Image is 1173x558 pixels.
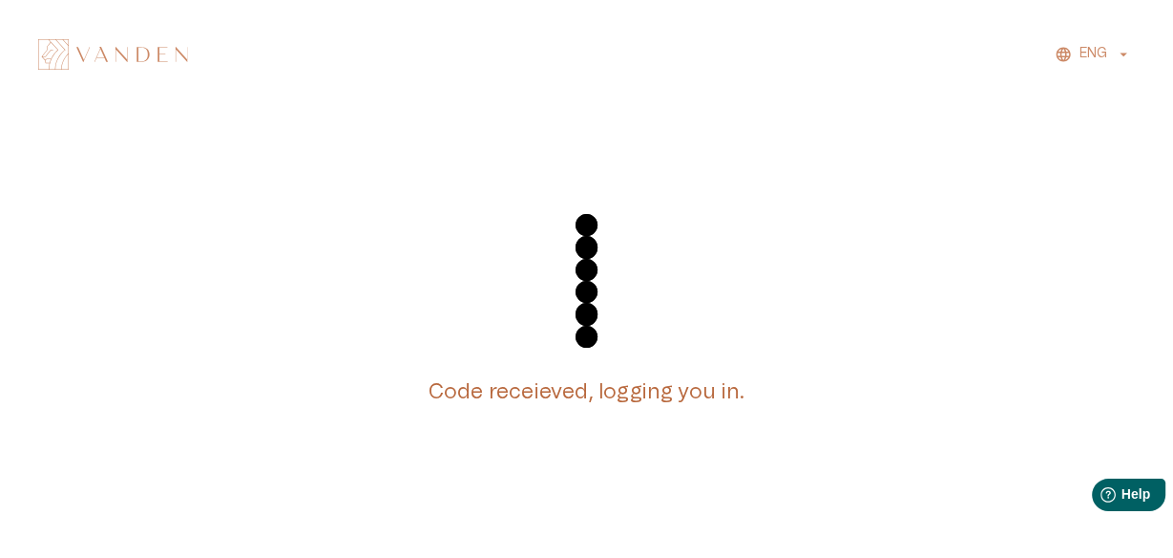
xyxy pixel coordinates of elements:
img: Vanden logo [38,39,188,70]
iframe: Help widget launcher [1024,471,1173,525]
button: ENG [1052,40,1135,68]
p: ENG [1079,44,1107,64]
h5: Code receieved, logging you in. [429,378,745,406]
